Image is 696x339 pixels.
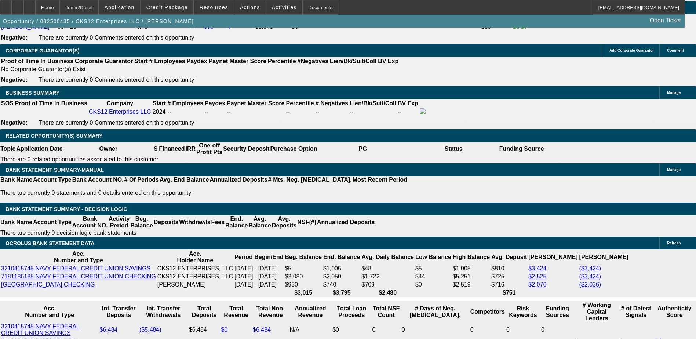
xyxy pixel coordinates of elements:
b: Start [134,58,147,64]
td: $810 [491,265,527,272]
th: $3,015 [284,289,322,296]
span: Comment [667,48,684,52]
th: # Days of Neg. [MEDICAL_DATA]. [401,302,469,322]
div: -- [286,109,314,115]
td: $1,005 [452,265,490,272]
td: $6,484 [189,323,220,337]
b: Percentile [286,100,314,106]
th: Bank Account NO. [72,176,124,183]
th: Funding Source [499,142,544,156]
th: Annualized Revenue [289,302,332,322]
td: $0 [415,281,452,288]
th: Avg. End Balance [159,176,209,183]
span: Bank Statement Summary - Decision Logic [6,206,127,212]
b: Company [106,100,133,106]
a: ($2,036) [579,281,601,288]
td: 2024 [152,108,166,116]
b: Paydex [205,100,225,106]
th: Authenticity Score [654,302,695,322]
div: -- [227,109,284,115]
th: $ Financed [154,142,185,156]
b: Percentile [268,58,296,64]
th: # of Detect Signals [619,302,653,322]
th: Acc. Number and Type [1,302,99,322]
td: $44 [415,273,452,280]
th: Total Revenue [221,302,252,322]
th: Withdrawls [179,215,211,229]
th: Deposits [153,215,179,229]
a: $6,484 [253,327,271,333]
span: BUSINESS SUMMARY [6,90,59,96]
th: PG [317,142,408,156]
th: $2,480 [361,289,414,296]
th: Total Non-Revenue [252,302,289,322]
span: Opportunity / 082500435 / CKS12 Enterprises LLC / [PERSON_NAME] [3,18,194,24]
b: Paynet Master Score [227,100,284,106]
th: Proof of Time In Business [1,58,74,65]
td: $740 [323,281,360,288]
b: Lien/Bk/Suit/Coll [330,58,376,64]
span: CORPORATE GUARANTOR(S) [6,48,80,54]
a: $2,525 [528,273,546,280]
a: 3210415745 NAVY FEDERAL CREDIT UNION SAVINGS [1,265,150,271]
td: 0 [401,323,469,337]
th: Funding Sources [541,302,574,322]
th: Period Begin/End [234,250,284,264]
a: $3,424 [528,265,546,271]
b: Negative: [1,77,28,83]
span: Add Corporate Guarantor [609,48,654,52]
b: Lien/Bk/Suit/Coll [350,100,396,106]
b: Paynet Master Score [209,58,266,64]
th: Avg. Deposits [272,215,297,229]
td: [DATE] - [DATE] [234,273,284,280]
b: Negative: [1,34,28,41]
th: Security Deposit [223,142,270,156]
th: Owner [63,142,154,156]
td: N/A [289,323,332,337]
th: Total Deposits [189,302,220,322]
span: Manage [667,168,681,172]
th: Avg. Daily Balance [361,250,414,264]
td: $725 [491,273,527,280]
td: -- [204,108,226,116]
th: Annualized Deposits [209,176,267,183]
button: Credit Package [141,0,193,14]
b: # Negatives [316,100,348,106]
th: One-off Profit Pts [196,142,223,156]
td: -- [397,108,419,116]
td: $2,519 [452,281,490,288]
th: Competitors [470,302,505,322]
div: -- [316,109,348,115]
td: $1,005 [323,265,360,272]
span: Refresh [667,241,681,245]
span: Activities [272,4,297,10]
td: $0 [332,323,371,337]
th: Most Recent Period [352,176,408,183]
th: [PERSON_NAME] [528,250,578,264]
span: Application [104,4,134,10]
th: Low Balance [415,250,452,264]
th: Account Type [33,215,72,229]
td: CKS12 ENTERPRISES, LLC [157,265,233,272]
a: 7181186185 NAVY FEDERAL CREDIT UNION CHECKING [1,273,156,280]
a: [GEOGRAPHIC_DATA] CHECKING [1,281,95,288]
img: facebook-icon.png [420,108,426,114]
a: $6,484 [100,327,118,333]
button: Actions [234,0,266,14]
th: Beg. Balance [130,215,153,229]
th: Total Loan Proceeds [332,302,371,322]
td: [PERSON_NAME] [157,281,233,288]
th: # Of Periods [124,176,159,183]
b: Start [153,100,166,106]
b: #Negatives [298,58,329,64]
td: 0 [372,323,401,337]
a: $2,076 [528,281,546,288]
p: There are currently 0 statements and 0 details entered on this opportunity [0,190,407,196]
th: [PERSON_NAME] [579,250,629,264]
td: -- [349,108,397,116]
span: Actions [240,4,260,10]
button: Resources [194,0,234,14]
td: $5,251 [452,273,490,280]
th: Status [408,142,499,156]
th: Acc. Number and Type [1,250,156,264]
